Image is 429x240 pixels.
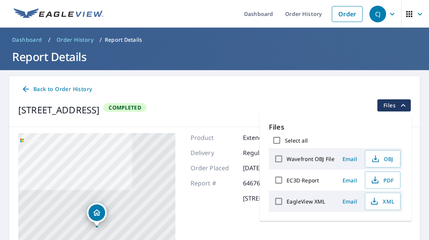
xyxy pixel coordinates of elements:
p: Files [269,122,402,132]
div: CJ [369,6,386,22]
li: / [99,35,102,44]
nav: breadcrumb [9,34,420,46]
p: [STREET_ADDRESS] [243,194,298,203]
button: Email [338,174,362,186]
a: Back to Order History [18,82,95,96]
div: [STREET_ADDRESS] [18,103,99,117]
p: Product [191,133,236,142]
p: Extended Cov 3D [243,133,292,142]
h1: Report Details [9,49,420,64]
span: Order History [57,36,93,44]
span: Completed [104,104,145,111]
span: OBJ [370,154,394,163]
span: Dashboard [12,36,42,44]
button: Email [338,153,362,165]
span: Back to Order History [21,85,92,94]
button: filesDropdownBtn-64676182 [377,99,411,111]
label: Wavefront OBJ File [287,155,334,163]
div: Dropped pin, building 1, Residential property, 3912 Pershing Ave Fort Worth, TX 76107 [87,203,107,226]
p: Order Placed [191,163,236,173]
span: Email [341,177,359,184]
button: XML [365,193,401,210]
a: Dashboard [9,34,45,46]
span: Email [341,198,359,205]
label: Select all [285,137,308,144]
button: PDF [365,171,401,189]
span: PDF [370,176,394,185]
label: EagleView XML [287,198,325,205]
li: / [48,35,50,44]
p: Delivery [191,148,236,157]
img: EV Logo [14,8,103,20]
a: Order [332,6,363,22]
p: [DATE] [243,163,289,173]
span: XML [370,197,394,206]
label: EC3D Report [287,177,319,184]
button: OBJ [365,150,401,168]
span: Email [341,155,359,163]
span: Files [383,101,408,110]
button: Email [338,196,362,207]
p: Regular [243,148,289,157]
p: Report # [191,179,236,188]
p: Report Details [105,36,142,44]
p: 64676182 [243,179,289,188]
a: Order History [54,34,96,46]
